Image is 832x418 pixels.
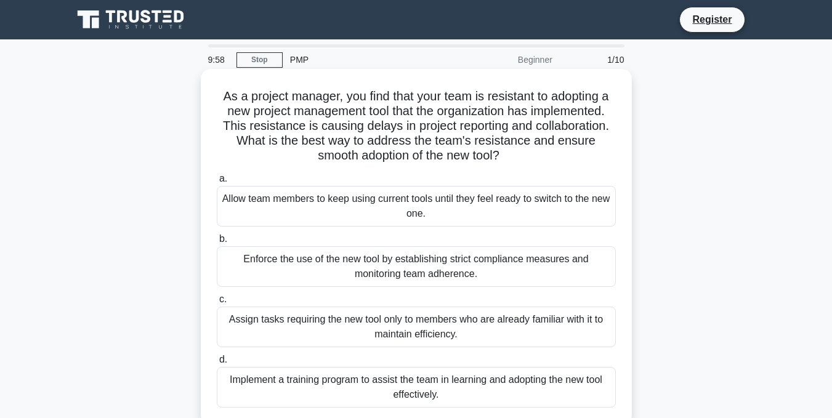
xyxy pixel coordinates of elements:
a: Stop [236,52,283,68]
div: PMP [283,47,452,72]
h5: As a project manager, you find that your team is resistant to adopting a new project management t... [216,89,617,164]
div: 9:58 [201,47,236,72]
span: c. [219,294,227,304]
span: b. [219,233,227,244]
a: Register [685,12,739,27]
div: Beginner [452,47,560,72]
div: Allow team members to keep using current tools until they feel ready to switch to the new one. [217,186,616,227]
span: d. [219,354,227,364]
span: a. [219,173,227,183]
div: Implement a training program to assist the team in learning and adopting the new tool effectively. [217,367,616,408]
div: 1/10 [560,47,632,72]
div: Assign tasks requiring the new tool only to members who are already familiar with it to maintain ... [217,307,616,347]
div: Enforce the use of the new tool by establishing strict compliance measures and monitoring team ad... [217,246,616,287]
